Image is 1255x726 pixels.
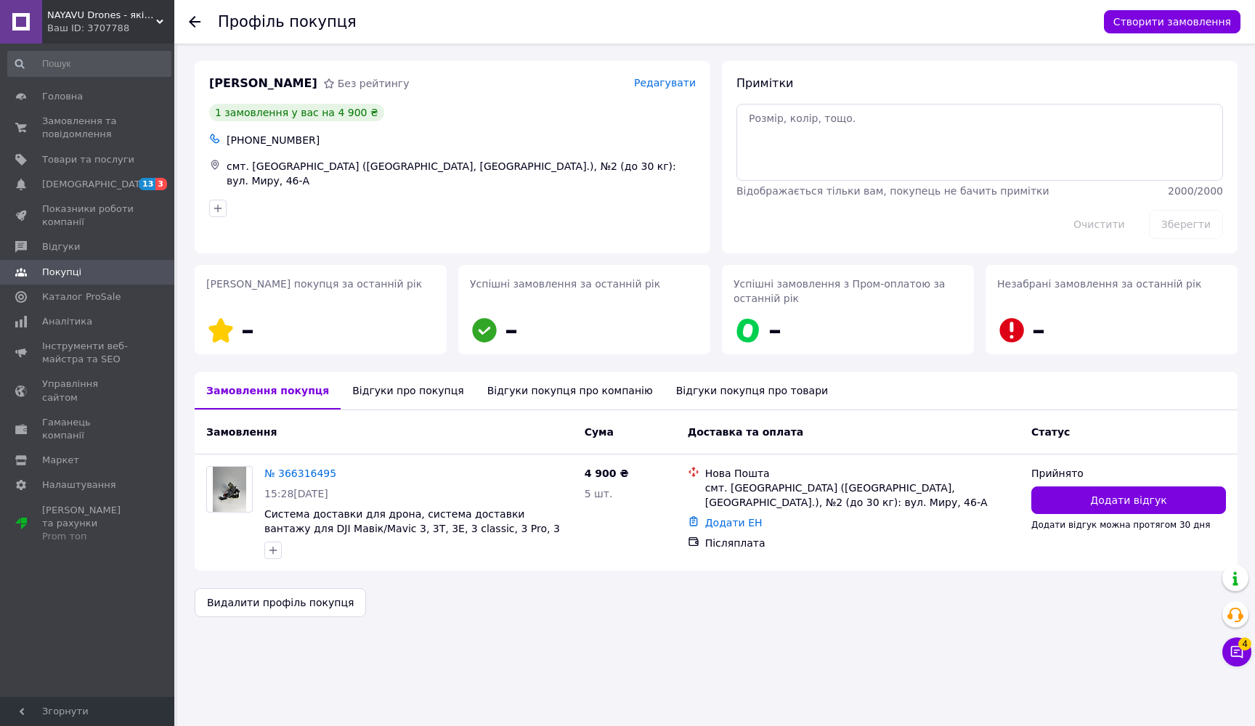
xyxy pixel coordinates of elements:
span: Редагувати [634,77,696,89]
span: 13 [139,178,155,190]
span: Головна [42,90,83,103]
div: [PHONE_NUMBER] [224,130,699,150]
div: Повернутися назад [189,15,200,29]
span: [PERSON_NAME] [209,76,317,92]
span: Управління сайтом [42,378,134,404]
span: Доставка та оплата [688,426,804,438]
div: Післяплата [705,536,1020,550]
div: смт. [GEOGRAPHIC_DATA] ([GEOGRAPHIC_DATA], [GEOGRAPHIC_DATA].), №2 (до 30 кг): вул. Миру, 46-А [224,156,699,191]
span: – [768,315,781,345]
button: Видалити профіль покупця [195,588,366,617]
span: Без рейтингу [338,78,410,89]
span: Додати відгук [1090,493,1166,507]
span: Відгуки [42,240,80,253]
div: смт. [GEOGRAPHIC_DATA] ([GEOGRAPHIC_DATA], [GEOGRAPHIC_DATA].), №2 (до 30 кг): вул. Миру, 46-А [705,481,1020,510]
span: Cума [585,426,614,438]
span: 4 900 ₴ [585,468,629,479]
div: Прийнято [1031,466,1226,481]
span: Гаманець компанії [42,416,134,442]
button: Чат з покупцем4 [1222,637,1251,666]
button: Додати відгук [1031,486,1226,514]
span: Каталог ProSale [42,290,121,303]
span: 3 [155,178,167,190]
span: – [505,315,518,345]
div: Нова Пошта [705,466,1020,481]
span: Показники роботи компанії [42,203,134,229]
span: Покупці [42,266,81,279]
span: NAYAVU Drones - якісне дооснащення дронів для ефективного виконання завдань! [47,9,156,22]
div: Замовлення покупця [195,372,341,409]
span: 5 шт. [585,488,613,499]
span: – [241,315,254,345]
img: Фото товару [213,467,247,512]
div: Prom топ [42,530,134,543]
span: 4 [1238,637,1251,650]
span: 15:28[DATE] [264,488,328,499]
span: Відображається тільки вам, покупець не бачить примітки [736,185,1049,197]
span: [DEMOGRAPHIC_DATA] [42,178,150,191]
span: Товари та послуги [42,153,134,166]
span: – [1032,315,1045,345]
span: Замовлення та повідомлення [42,115,134,141]
span: Незабрані замовлення за останній рік [997,278,1201,290]
a: Фото товару [206,466,253,513]
a: Додати ЕН [705,517,763,529]
a: № 366316495 [264,468,336,479]
span: Аналітика [42,315,92,328]
div: Ваш ID: 3707788 [47,22,174,35]
span: Маркет [42,454,79,467]
div: Відгуки покупця про товари [665,372,840,409]
span: Успішні замовлення за останній рік [470,278,660,290]
h1: Профіль покупця [218,13,357,30]
span: Додати відгук можна протягом 30 дня [1031,520,1210,530]
span: Статус [1031,426,1070,438]
span: Інструменти веб-майстра та SEO [42,340,134,366]
div: 1 замовлення у вас на 4 900 ₴ [209,104,384,121]
div: Відгуки про покупця [341,372,475,409]
span: Замовлення [206,426,277,438]
span: [PERSON_NAME] покупця за останній рік [206,278,422,290]
input: Пошук [7,51,171,77]
span: Налаштування [42,478,116,492]
span: Примітки [736,76,793,90]
div: Відгуки покупця про компанію [476,372,665,409]
span: Успішні замовлення з Пром-оплатою за останній рік [734,278,945,304]
span: 2000 / 2000 [1168,185,1223,197]
a: Система доставки для дрона, система доставки вантажу для DJI Мавік/Mavic 3, 3T, 3E, 3 classic, 3 ... [264,508,560,549]
button: Створити замовлення [1104,10,1240,33]
span: [PERSON_NAME] та рахунки [42,504,134,544]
